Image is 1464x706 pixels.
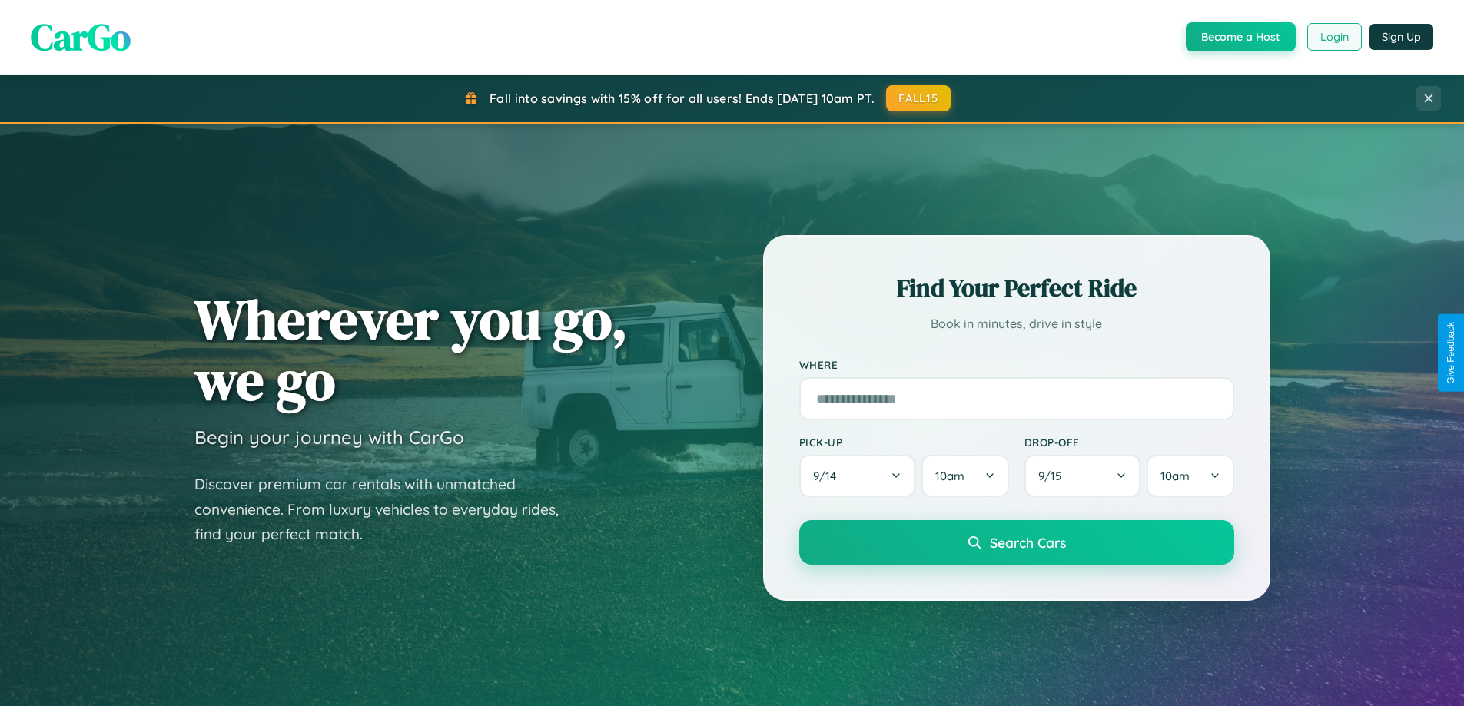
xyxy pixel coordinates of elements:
[1147,455,1233,497] button: 10am
[490,91,875,106] span: Fall into savings with 15% off for all users! Ends [DATE] 10am PT.
[1369,24,1433,50] button: Sign Up
[799,455,916,497] button: 9/14
[799,313,1234,335] p: Book in minutes, drive in style
[31,12,131,62] span: CarGo
[1024,436,1234,449] label: Drop-off
[1038,469,1069,483] span: 9 / 15
[813,469,844,483] span: 9 / 14
[921,455,1008,497] button: 10am
[799,271,1234,305] h2: Find Your Perfect Ride
[1024,455,1141,497] button: 9/15
[799,436,1009,449] label: Pick-up
[799,358,1234,371] label: Where
[1186,22,1296,51] button: Become a Host
[1446,322,1456,384] div: Give Feedback
[799,520,1234,565] button: Search Cars
[1160,469,1190,483] span: 10am
[1307,23,1362,51] button: Login
[194,426,464,449] h3: Begin your journey with CarGo
[935,469,964,483] span: 10am
[194,472,579,547] p: Discover premium car rentals with unmatched convenience. From luxury vehicles to everyday rides, ...
[990,534,1066,551] span: Search Cars
[194,289,628,410] h1: Wherever you go, we go
[886,85,951,111] button: FALL15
